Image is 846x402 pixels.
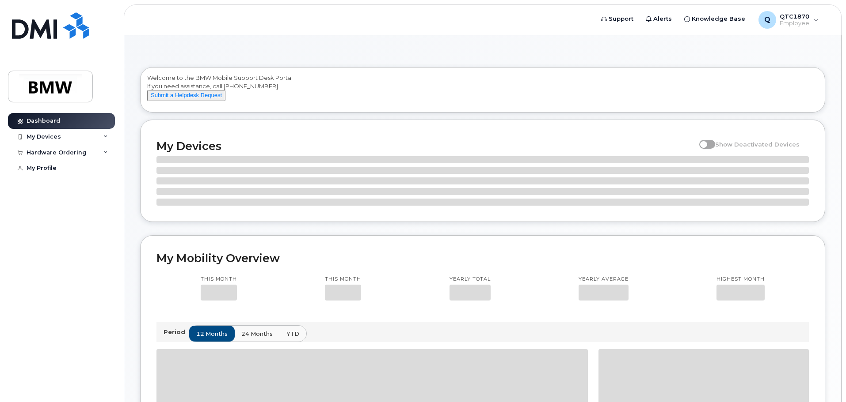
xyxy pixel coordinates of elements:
[699,136,706,143] input: Show Deactivated Devices
[579,276,629,283] p: Yearly average
[156,139,695,153] h2: My Devices
[286,330,299,338] span: YTD
[147,91,225,98] a: Submit a Helpdesk Request
[147,90,225,101] button: Submit a Helpdesk Request
[241,330,273,338] span: 24 months
[325,276,361,283] p: This month
[450,276,491,283] p: Yearly total
[716,276,765,283] p: Highest month
[164,328,189,336] p: Period
[201,276,237,283] p: This month
[156,252,809,265] h2: My Mobility Overview
[715,141,800,148] span: Show Deactivated Devices
[147,74,818,109] div: Welcome to the BMW Mobile Support Desk Portal If you need assistance, call [PHONE_NUMBER].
